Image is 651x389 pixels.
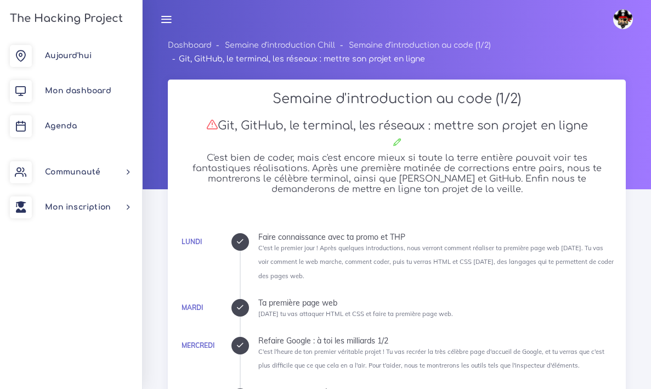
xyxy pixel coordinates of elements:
[349,41,491,49] a: Semaine d'introduction au code (1/2)
[45,203,111,211] span: Mon inscription
[258,348,604,369] small: C'est l'heure de ton premier véritable projet ! Tu vas recréer la très célèbre page d'accueil de ...
[45,168,100,176] span: Communauté
[608,3,641,35] a: avatar
[258,299,614,307] div: Ta première page web
[225,41,335,49] a: Semaine d'introduction Chill
[179,119,614,133] h3: Git, GitHub, le terminal, les réseaux : mettre son projet en ligne
[182,341,214,349] a: Mercredi
[258,233,614,241] div: Faire connaissance avec ta promo et THP
[45,52,92,60] span: Aujourd'hui
[179,153,614,195] h5: C'est bien de coder, mais c'est encore mieux si toute la terre entière pouvait voir tes fantastiq...
[182,303,203,312] a: Mardi
[7,13,123,25] h3: The Hacking Project
[45,87,111,95] span: Mon dashboard
[182,238,202,246] a: Lundi
[258,244,614,279] small: C'est le premier jour ! Après quelques introductions, nous verront comment réaliser ta première p...
[45,122,77,130] span: Agenda
[168,41,212,49] a: Dashboard
[613,9,633,29] img: avatar
[258,337,614,345] div: Refaire Google : à toi les milliards 1/2
[168,52,425,66] li: Git, GitHub, le terminal, les réseaux : mettre son projet en ligne
[179,91,614,107] h2: Semaine d'introduction au code (1/2)
[258,310,453,318] small: [DATE] tu vas attaquer HTML et CSS et faire ta première page web.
